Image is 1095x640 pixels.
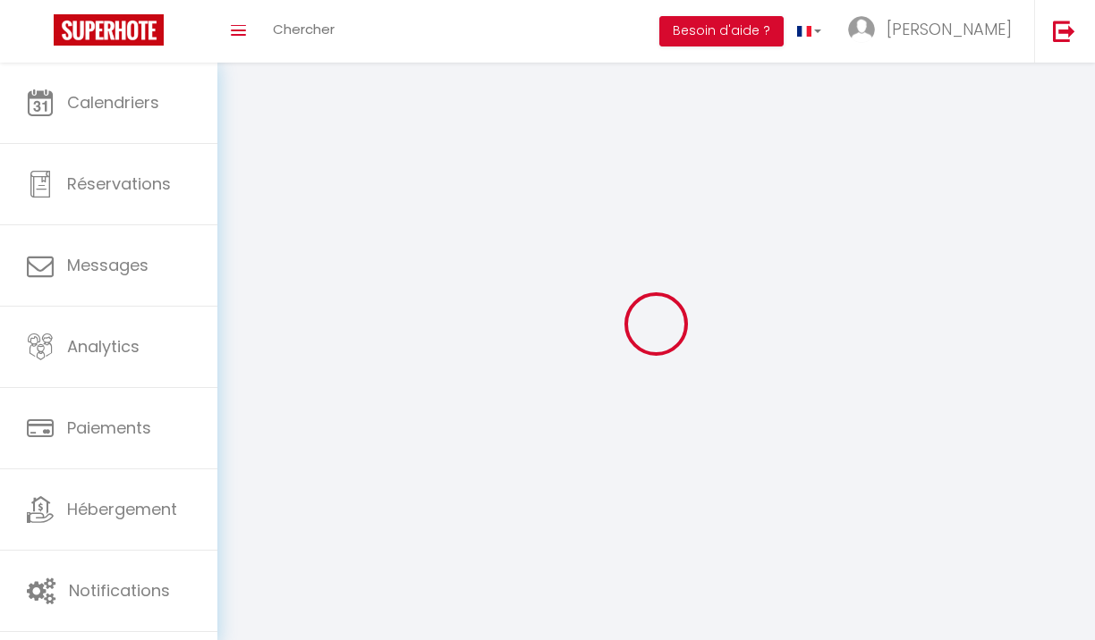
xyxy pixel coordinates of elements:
[273,20,335,38] span: Chercher
[67,254,149,276] span: Messages
[67,335,140,358] span: Analytics
[54,14,164,46] img: Super Booking
[14,7,68,61] button: Ouvrir le widget de chat LiveChat
[67,91,159,114] span: Calendriers
[69,579,170,602] span: Notifications
[887,18,1012,40] span: [PERSON_NAME]
[1053,20,1075,42] img: logout
[67,173,171,195] span: Réservations
[67,498,177,520] span: Hébergement
[848,16,875,43] img: ...
[659,16,784,46] button: Besoin d'aide ?
[67,417,151,439] span: Paiements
